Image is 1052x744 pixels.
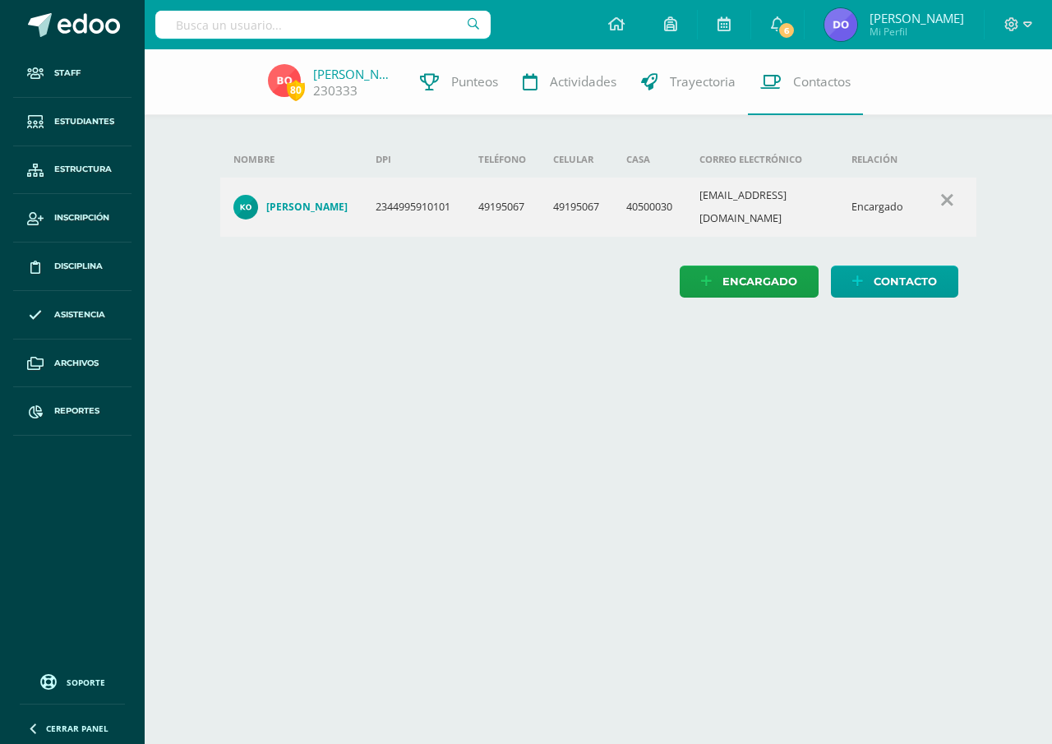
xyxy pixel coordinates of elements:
[313,66,395,82] a: [PERSON_NAME]
[54,67,81,80] span: Staff
[13,98,131,146] a: Estudiantes
[13,291,131,340] a: Asistencia
[20,670,125,692] a: Soporte
[465,178,540,237] td: 49195067
[629,49,748,115] a: Trayectoria
[13,243,131,291] a: Disciplina
[838,141,917,178] th: Relación
[220,141,362,178] th: Nombre
[408,49,510,115] a: Punteos
[722,266,797,297] span: Encargado
[233,195,258,220] img: d43674199e13bdf88b85383702bc6f47.png
[67,677,105,688] span: Soporte
[313,82,358,99] a: 230333
[266,201,348,214] h4: [PERSON_NAME]
[831,266,958,298] a: Contacto
[13,340,131,388] a: Archivos
[13,387,131,436] a: Reportes
[233,195,349,220] a: [PERSON_NAME]
[793,73,851,90] span: Contactos
[362,141,465,178] th: DPI
[54,211,109,224] span: Inscripción
[46,723,108,734] span: Cerrar panel
[613,141,686,178] th: Casa
[540,141,613,178] th: Celular
[870,25,964,39] span: Mi Perfil
[155,11,491,39] input: Busca un usuario...
[54,357,99,370] span: Archivos
[451,73,498,90] span: Punteos
[824,8,857,41] img: 580415d45c0d8f7ad9595d428b689caf.png
[13,146,131,195] a: Estructura
[510,49,629,115] a: Actividades
[54,404,99,418] span: Reportes
[362,178,465,237] td: 2344995910101
[540,178,613,237] td: 49195067
[268,64,301,97] img: cc8c22bf0e32dfe44224dbbfefa5ecc7.png
[870,10,964,26] span: [PERSON_NAME]
[670,73,736,90] span: Trayectoria
[680,266,819,298] a: Encargado
[54,115,114,128] span: Estudiantes
[13,49,131,98] a: Staff
[748,49,863,115] a: Contactos
[465,141,540,178] th: Teléfono
[686,178,838,237] td: [EMAIL_ADDRESS][DOMAIN_NAME]
[54,308,105,321] span: Asistencia
[54,260,103,273] span: Disciplina
[613,178,686,237] td: 40500030
[54,163,112,176] span: Estructura
[874,266,937,297] span: Contacto
[550,73,616,90] span: Actividades
[686,141,838,178] th: Correo electrónico
[838,178,917,237] td: Encargado
[287,80,305,100] span: 80
[777,21,796,39] span: 6
[13,194,131,243] a: Inscripción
